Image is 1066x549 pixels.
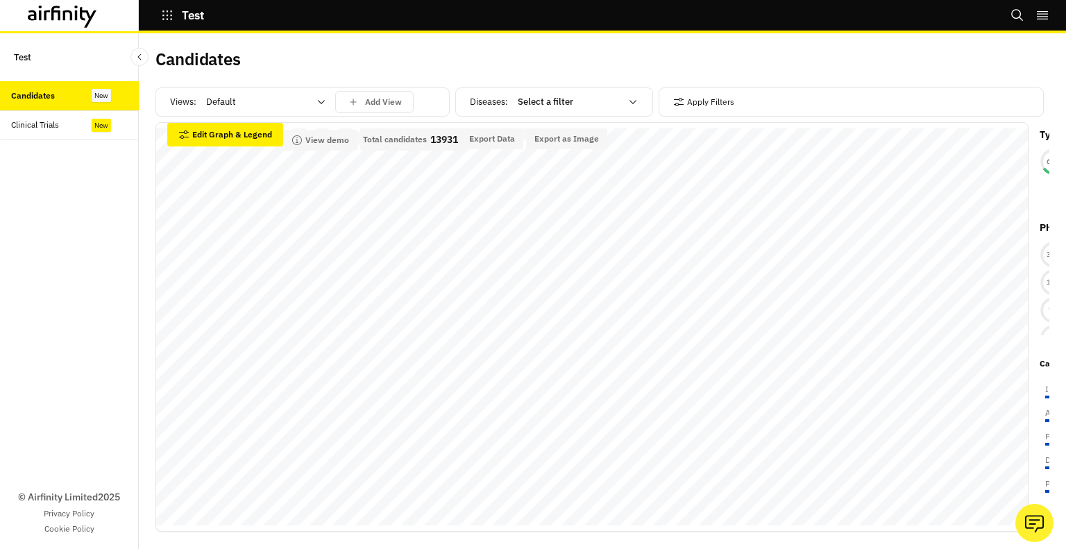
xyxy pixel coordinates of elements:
[161,3,204,27] button: Test
[470,91,647,113] div: Diseases :
[155,49,241,69] h2: Candidates
[11,90,55,102] div: Candidates
[526,128,607,149] button: Export as Image
[130,48,149,66] button: Close Sidebar
[167,123,283,146] button: Edit Graph & Legend
[44,523,94,535] a: Cookie Policy
[673,91,734,113] button: Apply Filters
[14,44,31,70] p: Test
[363,135,427,144] p: Total candidates
[365,97,402,107] p: Add View
[283,130,357,151] button: View demo
[92,119,111,132] div: New
[170,91,414,113] div: Views:
[335,91,414,113] button: save changes
[430,135,458,144] p: 13931
[11,119,59,131] div: Clinical Trials
[92,89,111,102] div: New
[182,9,204,22] p: Test
[461,128,523,149] button: Export Data
[44,507,94,520] a: Privacy Policy
[1015,504,1054,542] button: Ask our analysts
[18,490,120,505] p: © Airfinity Limited 2025
[1010,3,1024,27] button: Search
